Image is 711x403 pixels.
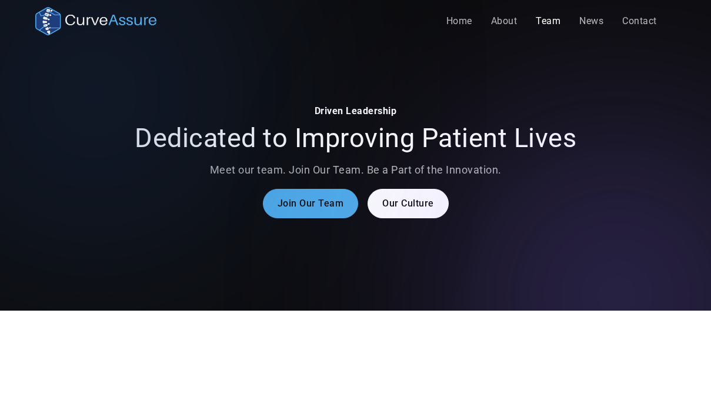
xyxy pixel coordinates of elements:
[613,9,666,33] a: Contact
[570,9,613,33] a: News
[130,104,582,118] div: Driven Leadership
[130,123,582,154] h2: Dedicated to Improving Patient Lives
[263,189,359,218] a: Join Our Team
[437,9,482,33] a: Home
[35,7,156,35] a: home
[526,9,570,33] a: Team
[482,9,527,33] a: About
[368,189,449,218] a: Our Culture
[130,163,582,177] p: Meet our team. Join Our Team. Be a Part of the Innovation.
